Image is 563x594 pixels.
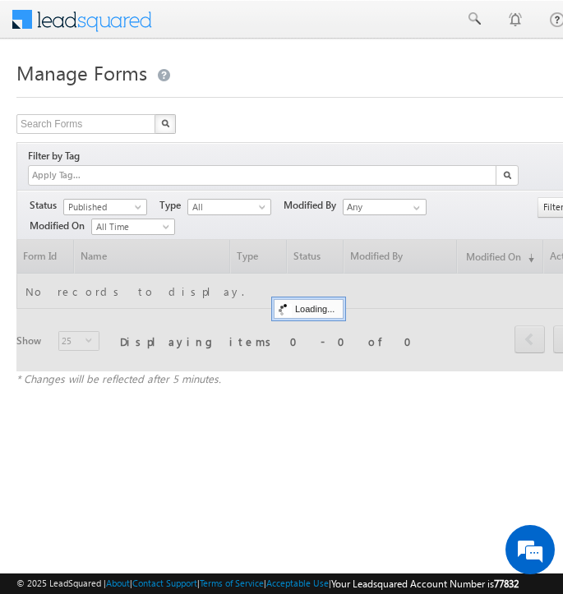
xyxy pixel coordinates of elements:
input: Type to Search [343,199,427,215]
span: Modified On [30,219,91,233]
span: 77832 [494,578,519,590]
img: Search [503,171,511,179]
a: Terms of Service [200,578,264,588]
span: All [188,200,266,214]
a: Show All Items [404,200,425,216]
span: Type [159,198,187,213]
span: © 2025 LeadSquared | | | | | [16,576,519,592]
div: Filter by Tag [28,147,85,165]
input: Apply Tag... [30,168,128,182]
span: Your Leadsquared Account Number is [331,578,519,590]
a: Published [63,199,147,215]
span: All Time [92,219,170,234]
a: All Time [91,219,175,235]
span: Status [30,198,63,213]
span: Manage Forms [16,59,147,85]
a: About [106,578,130,588]
a: All [187,199,271,215]
a: Acceptable Use [266,578,329,588]
div: Loading... [274,299,344,319]
span: Modified By [284,198,343,213]
a: Contact Support [132,578,197,588]
span: Published [64,200,142,214]
img: Search [161,119,169,127]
